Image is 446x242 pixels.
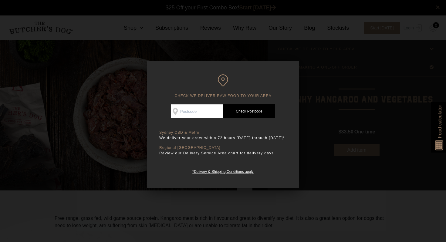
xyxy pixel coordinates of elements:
input: Postcode [171,104,223,118]
h6: CHECK WE DELIVER RAW FOOD TO YOUR AREA [159,74,287,98]
p: Regional [GEOGRAPHIC_DATA] [159,146,287,150]
span: Food calculator [436,105,443,138]
a: *Delivery & Shipping Conditions apply [192,168,253,174]
p: Sydney CBD & Metro [159,130,287,135]
p: Review our Delivery Service Area chart for delivery days [159,150,287,156]
p: We deliver your order within 72 hours [DATE] through [DATE]* [159,135,287,141]
a: Check Postcode [223,104,275,118]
